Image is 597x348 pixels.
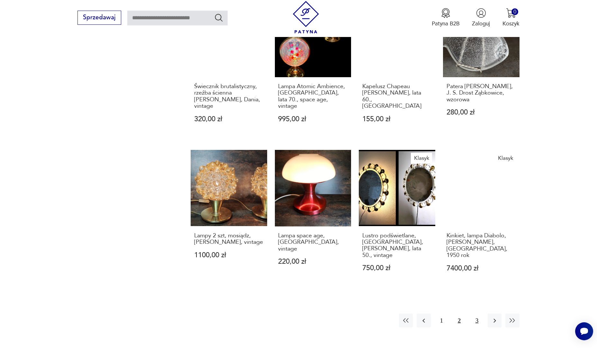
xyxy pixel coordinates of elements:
[362,233,432,259] h3: Lustro podświetlane, [GEOGRAPHIC_DATA], [PERSON_NAME], lata 50., vintage
[191,150,267,287] a: Lampy 2 szt, mosiądz, H. Tynell, vintageLampy 2 szt, mosiądz, [PERSON_NAME], vintage1100,00 zł
[443,1,520,137] a: KlasykPatera ryba, J. S. Drost Ząbkowice, wzorowaPatera [PERSON_NAME], J. S. Drost Ząbkowice, wzo...
[359,150,435,287] a: KlasykLustro podświetlane, mosiądz, E. Hillebrand, lata 50., vintageLustro podświetlane, [GEOGRAP...
[194,233,264,246] h3: Lampy 2 szt, mosiądz, [PERSON_NAME], vintage
[77,11,121,25] button: Sprzedawaj
[278,233,348,252] h3: Lampa space age, [GEOGRAPHIC_DATA], vintage
[575,322,593,340] iframe: Smartsupp widget button
[194,116,264,123] p: 320,00 zł
[452,314,466,327] button: 2
[470,314,484,327] button: 3
[502,8,520,27] button: 0Koszyk
[275,150,351,287] a: Lampa space age, Niemcy, vintageLampa space age, [GEOGRAPHIC_DATA], vintage220,00 zł
[447,83,516,103] h3: Patera [PERSON_NAME], J. S. Drost Ząbkowice, wzorowa
[278,116,348,123] p: 995,00 zł
[359,1,435,137] a: Kapelusz Chapeau Claudette Por De Bonne, lata 60., HolandiaKapelusz Chapeau [PERSON_NAME], lata 6...
[511,8,518,15] div: 0
[432,8,460,27] button: Patyna B2B
[432,8,460,27] a: Ikona medaluPatyna B2B
[77,15,121,21] a: Sprzedawaj
[472,20,490,27] p: Zaloguj
[362,265,432,271] p: 750,00 zł
[502,20,520,27] p: Koszyk
[191,1,267,137] a: Świecznik brutalistyczny, rzeźba ścienna Dantoft, Dania, vintageŚwiecznik brutalistyczny, rzeźba ...
[447,233,516,259] h3: Kinkiet, lampa Diabolo, [PERSON_NAME], [GEOGRAPHIC_DATA], 1950 rok
[275,1,351,137] a: Lampa Atomic Ambience, Włochy, lata 70., space age, vintageLampa Atomic Ambience, [GEOGRAPHIC_DAT...
[362,116,432,123] p: 155,00 zł
[447,265,516,272] p: 7400,00 zł
[476,8,486,18] img: Ikonka użytkownika
[472,8,490,27] button: Zaloguj
[194,252,264,259] p: 1100,00 zł
[447,109,516,116] p: 280,00 zł
[443,150,520,287] a: KlasykKinkiet, lampa Diabolo, Gebrüder Cosack, Niemcy, 1950 rokKinkiet, lampa Diabolo, [PERSON_NA...
[194,83,264,110] h3: Świecznik brutalistyczny, rzeźba ścienna [PERSON_NAME], Dania, vintage
[278,83,348,110] h3: Lampa Atomic Ambience, [GEOGRAPHIC_DATA], lata 70., space age, vintage
[441,8,451,18] img: Ikona medalu
[214,13,223,22] button: Szukaj
[362,83,432,110] h3: Kapelusz Chapeau [PERSON_NAME], lata 60., [GEOGRAPHIC_DATA]
[506,8,516,18] img: Ikona koszyka
[432,20,460,27] p: Patyna B2B
[278,258,348,265] p: 220,00 zł
[435,314,448,327] button: 1
[290,1,322,33] img: Patyna - sklep z meblami i dekoracjami vintage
